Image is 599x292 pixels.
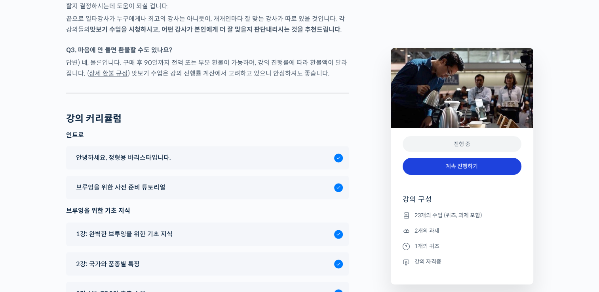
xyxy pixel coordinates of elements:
strong: 맛보기 수업을 시청하시고, 어떤 강사가 본인에게 더 잘 맞을지 판단내리시는 것을 추천드립니다 [90,25,340,34]
a: 2강: 국가와 품종별 특징 [72,258,343,269]
span: 1강: 완벽한 브루잉을 위한 기초 지식 [76,229,173,239]
h2: 강의 커리큘럼 [66,113,122,125]
strong: Q3. 마음에 안 들면 환불할 수도 있나요? [66,46,172,54]
li: 강의 자격증 [403,257,521,267]
a: 대화 [52,226,102,246]
li: 2개의 과제 [403,226,521,235]
a: 설정 [102,226,152,246]
span: 대화 [72,239,82,245]
span: 브루잉을 위한 사전 준비 튜토리얼 [76,182,165,193]
a: 1강: 완벽한 브루잉을 위한 기초 지식 [72,229,343,239]
p: 끝으로 일타강사가 누구에게나 최고의 강사는 아니듯이, 개개인마다 잘 맞는 강사가 따로 있을 것입니다. 각 강의들의 . [66,13,349,35]
a: 안녕하세요, 정형용 바리스타입니다. [72,152,343,163]
span: 홈 [25,238,30,245]
div: 브루잉을 위한 기초 지식 [66,205,349,216]
a: 상세 환불 규정 [89,69,128,78]
a: 브루잉을 위한 사전 준비 튜토리얼 [72,182,343,193]
a: 홈 [2,226,52,246]
a: 계속 진행하기 [403,158,521,175]
div: 진행 중 [403,136,521,152]
li: 1개의 퀴즈 [403,241,521,251]
h3: 인트로 [66,131,349,140]
span: 설정 [122,238,132,245]
li: 23개의 수업 (퀴즈, 과제 포함) [403,210,521,220]
h4: 강의 구성 [403,195,521,210]
span: 2강: 국가와 품종별 특징 [76,258,140,269]
p: 답변) 네, 물론입니다. 구매 후 90일까지 전액 또는 부분 환불이 가능하며, 강의 진행률에 따라 환불액이 달라집니다. ( ) 맛보기 수업은 강의 진행률 계산에서 고려하고 있... [66,57,349,79]
span: 안녕하세요, 정형용 바리스타입니다. [76,152,171,163]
